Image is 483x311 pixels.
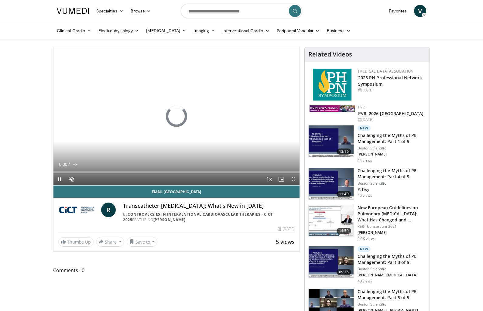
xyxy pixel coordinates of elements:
[308,51,352,58] h4: Related Videos
[358,125,371,131] p: New
[273,25,323,37] a: Peripheral Vascular
[358,230,426,235] p: [PERSON_NAME]
[219,25,273,37] a: Interventional Cardio
[276,238,295,245] span: 5 views
[309,168,354,200] img: d5b042fb-44bd-4213-87e0-b0808e5010e8.150x105_q85_crop-smart_upscale.jpg
[190,25,219,37] a: Imaging
[385,5,410,17] a: Favorites
[358,111,424,116] a: PVRI 2026 [GEOGRAPHIC_DATA]
[308,246,426,284] a: 09:25 New Challenging the Myths of PE Management: Part 3 of 5 Boston Scientific [PERSON_NAME][MED...
[358,302,426,307] p: Boston Scientific
[53,171,300,173] div: Progress Bar
[96,237,124,247] button: Share
[358,236,375,241] p: 9.5K views
[310,105,355,112] img: 33783847-ac93-4ca7-89f8-ccbd48ec16ca.webp.150x105_q85_autocrop_double_scale_upscale_version-0.2.jpg
[93,5,127,17] a: Specialties
[309,205,354,237] img: 0c0338ca-5dd8-4346-a5ad-18bcc17889a0.150x105_q85_crop-smart_upscale.jpg
[308,205,426,241] a: 14:59 New European Guidelines on Pulmonary [MEDICAL_DATA]: What Has Changed and … PERT Consortium...
[358,104,366,110] a: PVRI
[53,266,300,274] span: Comments 0
[309,125,354,157] img: 098efa87-ceca-4c8a-b8c3-1b83f50c5bf2.150x105_q85_crop-smart_upscale.jpg
[278,226,294,232] div: [DATE]
[358,224,426,229] p: PERT Consortium 2021
[53,186,300,198] a: Email [GEOGRAPHIC_DATA]
[53,47,300,186] video-js: Video Player
[59,162,67,167] span: 0:00
[358,132,426,145] h3: Challenging the Myths of PE Management: Part 1 of 5
[53,173,66,185] button: Pause
[414,5,426,17] a: V
[313,69,351,101] img: c6978fc0-1052-4d4b-8a9d-7956bb1c539c.png.150x105_q85_autocrop_double_scale_upscale_version-0.2.png
[58,203,99,217] img: Controversies in Interventional Cardiovascular Therapies - CICT 2025
[358,146,426,151] p: Boston Scientific
[69,162,70,167] span: /
[153,217,186,222] a: [PERSON_NAME]
[123,212,273,222] a: Controversies in Interventional Cardiovascular Therapies - CICT 2025
[57,8,89,14] img: VuMedi Logo
[358,267,426,272] p: Boston Scientific
[358,117,425,122] div: [DATE]
[337,269,351,275] span: 09:25
[127,5,155,17] a: Browse
[358,289,426,301] h3: Challenging the Myths of PE Management: Part 5 of 5
[308,125,426,163] a: 13:16 New Challenging the Myths of PE Management: Part 1 of 5 Boston Scientific [PERSON_NAME] 44 ...
[337,228,351,234] span: 14:59
[58,237,94,247] a: Thumbs Up
[358,152,426,157] p: [PERSON_NAME]
[358,193,372,198] p: 45 views
[123,212,294,223] div: By FEATURING
[358,69,413,74] a: [MEDICAL_DATA] Association
[358,279,372,284] p: 48 views
[287,173,300,185] button: Fullscreen
[309,246,354,278] img: 82703e6a-145d-463d-93aa-0811cc9f6235.150x105_q85_crop-smart_upscale.jpg
[358,168,426,180] h3: Challenging the Myths of PE Management: Part 4 of 5
[263,173,275,185] button: Playback Rate
[358,253,426,265] h3: Challenging the Myths of PE Management: Part 3 of 5
[123,203,294,209] h4: Transcatheter [MEDICAL_DATA]: What's New in [DATE]
[358,273,426,278] p: [PERSON_NAME][MEDICAL_DATA]
[181,4,302,18] input: Search topics, interventions
[337,191,351,197] span: 11:40
[66,173,78,185] button: Unmute
[358,205,426,223] h3: New European Guidelines on Pulmonary [MEDICAL_DATA]: What Has Changed and …
[101,203,116,217] a: R
[358,87,425,93] div: [DATE]
[73,162,77,167] span: -:-
[142,25,190,37] a: [MEDICAL_DATA]
[358,75,422,87] a: 2025 PH Professional Network Symposium
[127,237,158,247] button: Save to
[337,149,351,155] span: 13:16
[95,25,142,37] a: Electrophysiology
[275,173,287,185] button: Enable picture-in-picture mode
[308,168,426,200] a: 11:40 Challenging the Myths of PE Management: Part 4 of 5 Boston Scientific P. Troy 45 views
[358,158,372,163] p: 44 views
[323,25,354,37] a: Business
[358,181,426,186] p: Boston Scientific
[358,246,371,252] p: New
[53,25,95,37] a: Clinical Cardio
[358,187,426,192] p: P. Troy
